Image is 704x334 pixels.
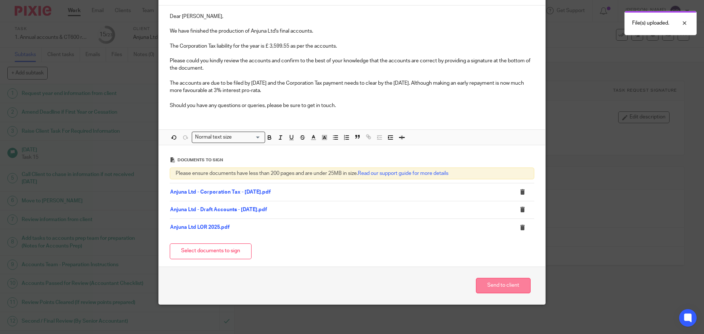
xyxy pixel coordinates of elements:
a: Anjuna Ltd LOR 2025.pdf [170,225,230,230]
div: Please ensure documents have less than 200 pages and are under 25MB in size. [170,168,534,179]
a: Read our support guide for more details [358,171,448,176]
p: Should you have any questions or queries, please be sure to get in touch. [170,102,534,109]
span: Documents to sign [177,158,223,162]
input: Search for option [234,133,261,141]
div: Search for option [192,132,265,143]
span: Normal text size [194,133,234,141]
button: Select documents to sign [170,243,252,259]
p: The accounts are due to be filed by [DATE] and the Corporation Tax payment needs to clear by the ... [170,80,534,95]
p: File(s) uploaded. [632,19,669,27]
a: Anjuna Ltd - Corporation Tax - [DATE].pdf [170,190,271,195]
button: Send to client [476,278,531,294]
a: Anjuna Ltd - Draft Accounts - [DATE].pdf [170,207,267,212]
p: Please could you kindly review the accounts and confirm to the best of your knowledge that the ac... [170,57,534,72]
